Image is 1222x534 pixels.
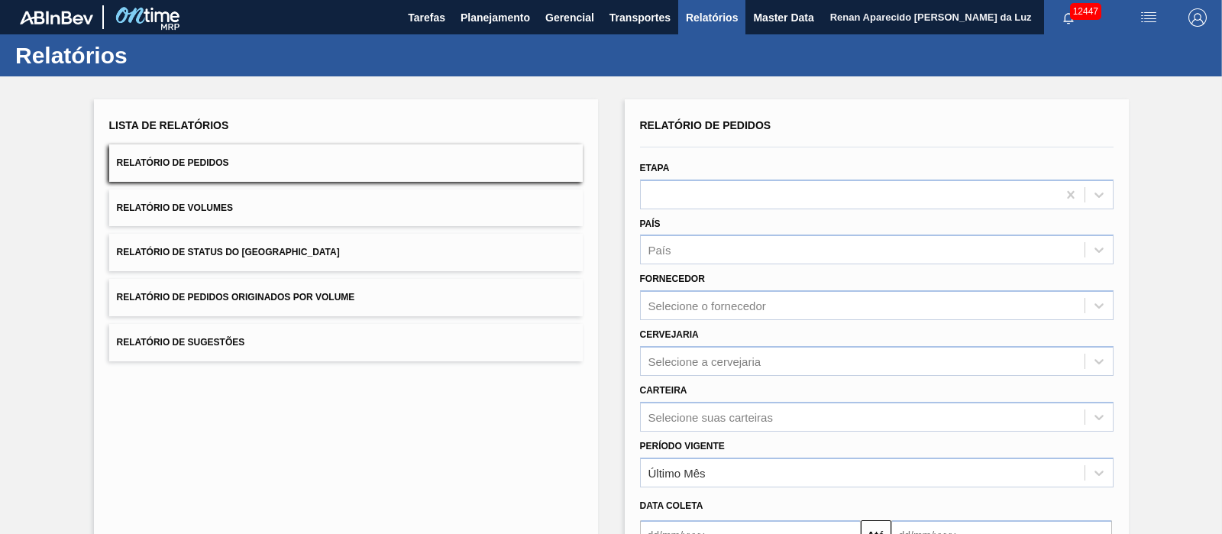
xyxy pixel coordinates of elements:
span: Tarefas [408,8,445,27]
span: Relatório de Status do [GEOGRAPHIC_DATA] [117,247,340,257]
span: Relatório de Pedidos Originados por Volume [117,292,355,303]
button: Relatório de Pedidos Originados por Volume [109,279,583,316]
div: Selecione a cervejaria [648,354,761,367]
div: Selecione suas carteiras [648,410,773,423]
span: Data coleta [640,500,703,511]
button: Relatório de Pedidos [109,144,583,182]
span: Planejamento [461,8,530,27]
button: Relatório de Status do [GEOGRAPHIC_DATA] [109,234,583,271]
span: Master Data [753,8,813,27]
button: Notificações [1044,7,1093,28]
label: Carteira [640,385,687,396]
span: Relatórios [686,8,738,27]
img: TNhmsLtSVTkK8tSr43FrP2fwEKptu5GPRR3wAAAABJRU5ErkJggg== [20,11,93,24]
div: Selecione o fornecedor [648,299,766,312]
label: País [640,218,661,229]
button: Relatório de Sugestões [109,324,583,361]
span: Relatório de Sugestões [117,337,245,348]
label: Cervejaria [640,329,699,340]
label: Fornecedor [640,273,705,284]
button: Relatório de Volumes [109,189,583,227]
img: userActions [1140,8,1158,27]
span: Lista de Relatórios [109,119,229,131]
label: Período Vigente [640,441,725,451]
h1: Relatórios [15,47,286,64]
img: Logout [1188,8,1207,27]
div: Último Mês [648,466,706,479]
label: Etapa [640,163,670,173]
span: Relatório de Pedidos [640,119,771,131]
span: Relatório de Volumes [117,202,233,213]
span: Gerencial [545,8,594,27]
span: Transportes [609,8,671,27]
span: 12447 [1070,3,1101,20]
span: Relatório de Pedidos [117,157,229,168]
div: País [648,244,671,257]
